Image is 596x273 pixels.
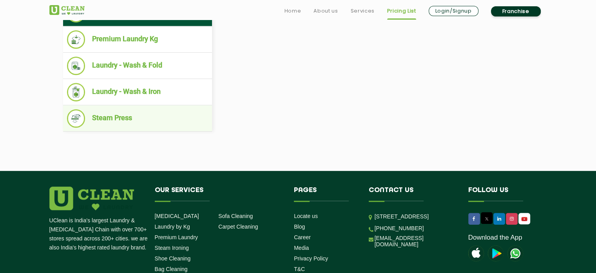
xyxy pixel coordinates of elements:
img: UClean Laundry and Dry Cleaning [507,246,523,261]
a: Bag Cleaning [155,266,188,272]
img: UClean Laundry and Dry Cleaning [49,5,85,15]
img: playstoreicon.png [488,246,504,261]
a: [PHONE_NUMBER] [375,225,424,231]
img: apple-icon.png [468,246,484,261]
a: Laundry by Kg [155,224,190,230]
a: Services [350,6,374,16]
a: Privacy Policy [294,255,328,262]
a: Login/Signup [429,6,478,16]
a: Locate us [294,213,318,219]
img: Laundry - Wash & Iron [67,83,85,101]
img: logo.png [49,187,134,210]
a: [MEDICAL_DATA] [155,213,199,219]
img: UClean Laundry and Dry Cleaning [519,215,529,223]
li: Laundry - Wash & Fold [67,57,208,75]
li: Laundry - Wash & Iron [67,83,208,101]
a: T&C [294,266,305,272]
a: Pricing List [387,6,416,16]
li: Steam Press [67,109,208,128]
a: Carpet Cleaning [218,224,258,230]
h4: Pages [294,187,357,202]
img: Laundry - Wash & Fold [67,57,85,75]
a: Sofa Cleaning [218,213,253,219]
a: Media [294,245,309,251]
img: Premium Laundry Kg [67,30,85,49]
a: About us [313,6,338,16]
h4: Our Services [155,187,283,202]
h4: Follow us [468,187,537,202]
a: Blog [294,224,305,230]
a: Home [284,6,301,16]
a: Franchise [491,6,541,16]
p: UClean is India's largest Laundry & [MEDICAL_DATA] Chain with over 700+ stores spread across 200+... [49,216,149,252]
p: [STREET_ADDRESS] [375,212,457,221]
a: Premium Laundry [155,234,198,240]
li: Premium Laundry Kg [67,30,208,49]
a: [EMAIL_ADDRESS][DOMAIN_NAME] [375,235,457,247]
h4: Contact us [369,187,457,202]
a: Career [294,234,311,240]
img: Steam Press [67,109,85,128]
a: Shoe Cleaning [155,255,191,262]
a: Steam Ironing [155,245,189,251]
a: Download the App [468,234,522,242]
